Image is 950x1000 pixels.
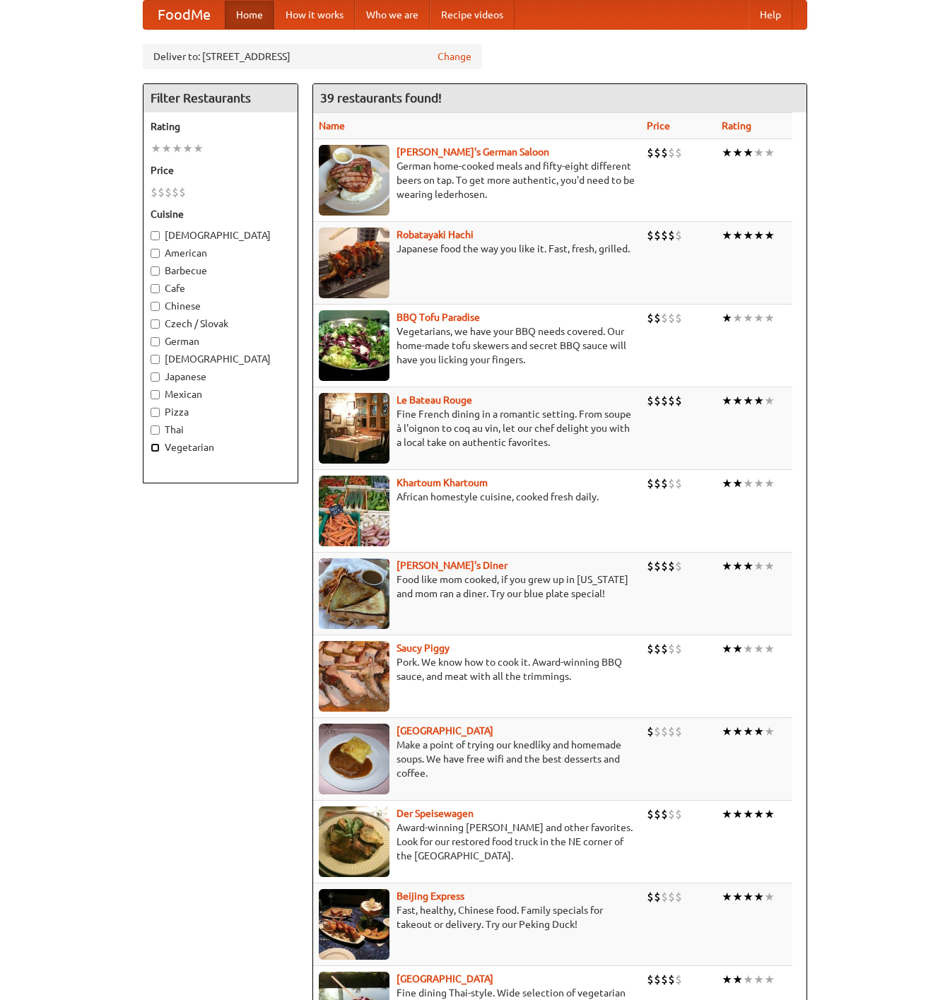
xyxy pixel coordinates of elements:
li: $ [668,228,675,243]
li: $ [654,310,661,326]
li: ★ [753,724,764,739]
li: ★ [722,393,732,408]
li: $ [654,889,661,905]
b: [PERSON_NAME]'s German Saloon [397,146,549,158]
li: $ [647,972,654,987]
img: czechpoint.jpg [319,724,389,794]
li: ★ [732,310,743,326]
li: $ [675,972,682,987]
li: $ [675,558,682,574]
li: ★ [743,393,753,408]
li: ★ [182,141,193,156]
li: ★ [753,145,764,160]
input: Thai [151,425,160,435]
li: ★ [161,141,172,156]
li: ★ [743,641,753,657]
li: ★ [722,558,732,574]
input: Japanese [151,372,160,382]
li: $ [661,393,668,408]
li: $ [172,184,179,200]
a: Khartoum Khartoum [397,477,488,488]
input: Chinese [151,302,160,311]
li: $ [661,724,668,739]
li: $ [654,145,661,160]
li: $ [647,641,654,657]
a: [PERSON_NAME]'s Diner [397,560,508,571]
li: ★ [764,641,775,657]
li: ★ [743,145,753,160]
input: American [151,249,160,258]
p: Japanese food the way you like it. Fast, fresh, grilled. [319,242,635,256]
li: ★ [732,558,743,574]
p: Vegetarians, we have your BBQ needs covered. Our home-made tofu skewers and secret BBQ sauce will... [319,324,635,367]
li: $ [668,476,675,491]
img: khartoum.jpg [319,476,389,546]
label: American [151,246,291,260]
li: ★ [722,145,732,160]
label: [DEMOGRAPHIC_DATA] [151,228,291,242]
a: Recipe videos [430,1,515,29]
label: Japanese [151,370,291,384]
img: robatayaki.jpg [319,228,389,298]
p: African homestyle cuisine, cooked fresh daily. [319,490,635,504]
a: How it works [274,1,355,29]
li: $ [647,145,654,160]
li: ★ [764,806,775,822]
li: $ [654,476,661,491]
li: ★ [151,141,161,156]
li: ★ [732,889,743,905]
a: Le Bateau Rouge [397,394,472,406]
li: ★ [743,972,753,987]
li: $ [675,641,682,657]
input: Czech / Slovak [151,319,160,329]
li: $ [668,310,675,326]
li: $ [661,558,668,574]
a: Name [319,120,345,131]
li: ★ [764,393,775,408]
a: Beijing Express [397,890,464,902]
a: [GEOGRAPHIC_DATA] [397,973,493,984]
a: BBQ Tofu Paradise [397,312,480,323]
li: $ [165,184,172,200]
li: $ [179,184,186,200]
li: ★ [753,972,764,987]
p: German home-cooked meals and fifty-eight different beers on tap. To get more authentic, you'd nee... [319,159,635,201]
li: $ [675,476,682,491]
li: ★ [722,641,732,657]
a: FoodMe [143,1,225,29]
div: Deliver to: [STREET_ADDRESS] [143,44,482,69]
li: $ [661,972,668,987]
p: Food like mom cooked, if you grew up in [US_STATE] and mom ran a diner. Try our blue plate special! [319,572,635,601]
li: $ [668,972,675,987]
input: [DEMOGRAPHIC_DATA] [151,355,160,364]
ng-pluralize: 39 restaurants found! [320,91,442,105]
li: ★ [764,889,775,905]
label: Barbecue [151,264,291,278]
a: Der Speisewagen [397,808,474,819]
b: Robatayaki Hachi [397,229,474,240]
label: [DEMOGRAPHIC_DATA] [151,352,291,366]
li: ★ [732,228,743,243]
a: Change [438,49,471,64]
li: $ [661,145,668,160]
li: ★ [732,145,743,160]
li: $ [661,476,668,491]
label: Vegetarian [151,440,291,454]
h5: Rating [151,119,291,134]
label: Pizza [151,405,291,419]
li: $ [654,724,661,739]
li: ★ [722,476,732,491]
li: $ [668,806,675,822]
a: Who we are [355,1,430,29]
li: $ [654,972,661,987]
li: $ [675,393,682,408]
li: $ [654,228,661,243]
li: ★ [732,393,743,408]
h5: Price [151,163,291,177]
li: ★ [722,724,732,739]
a: Saucy Piggy [397,642,450,654]
li: $ [654,806,661,822]
img: beijing.jpg [319,889,389,960]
